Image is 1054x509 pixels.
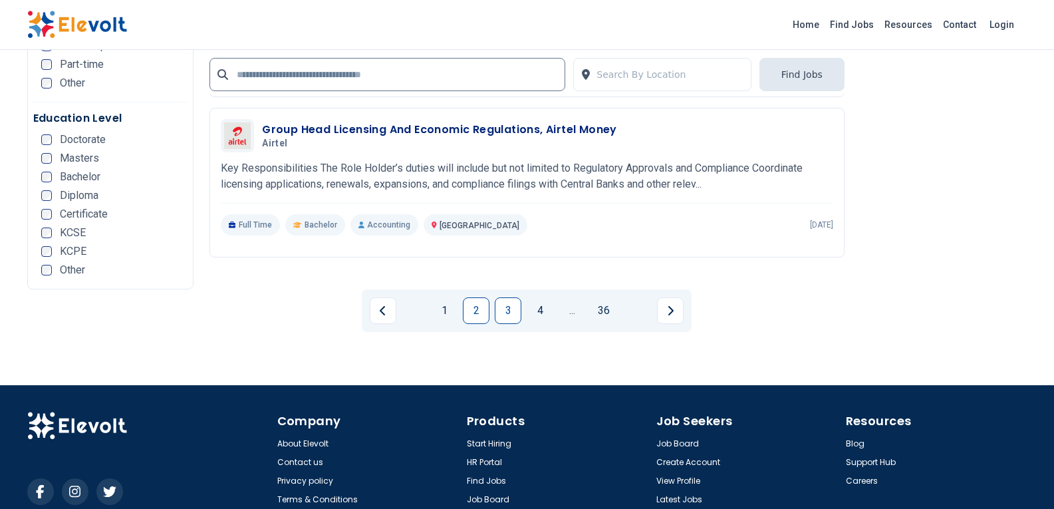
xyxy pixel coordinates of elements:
[41,153,52,164] input: Masters
[938,14,982,35] a: Contact
[846,412,1027,430] h4: Resources
[41,209,52,220] input: Certificate
[527,297,553,324] a: Page 4
[879,14,938,35] a: Resources
[27,412,127,440] img: Elevolt
[656,412,838,430] h4: Job Seekers
[277,457,323,468] a: Contact us
[41,246,52,257] input: KCPE
[41,228,52,238] input: KCSE
[41,134,52,145] input: Doctorate
[277,476,333,486] a: Privacy policy
[846,457,896,468] a: Support Hub
[60,153,99,164] span: Masters
[559,297,585,324] a: Jump forward
[60,265,85,275] span: Other
[825,14,879,35] a: Find Jobs
[591,297,617,324] a: Page 36
[467,476,506,486] a: Find Jobs
[656,476,700,486] a: View Profile
[27,11,127,39] img: Elevolt
[846,476,878,486] a: Careers
[33,110,188,126] h5: Education Level
[60,78,85,88] span: Other
[60,246,86,257] span: KCPE
[277,494,358,505] a: Terms & Conditions
[982,11,1022,38] a: Login
[60,172,100,182] span: Bachelor
[60,134,106,145] span: Doctorate
[60,190,98,201] span: Diploma
[60,41,106,51] span: Internship
[988,445,1054,509] iframe: Chat Widget
[224,122,251,149] img: Airtel
[41,78,52,88] input: Other
[221,214,280,236] p: Full Time
[467,412,648,430] h4: Products
[60,209,108,220] span: Certificate
[221,119,833,236] a: AirtelGroup Head Licensing And Economic Regulations, Airtel MoneyAirtelKey Responsibilities The R...
[656,457,720,468] a: Create Account
[277,438,329,449] a: About Elevolt
[221,160,833,192] p: Key Responsibilities The Role Holder’s duties will include but not limited to Regulatory Approval...
[262,122,617,138] h3: Group Head Licensing And Economic Regulations, Airtel Money
[657,297,684,324] a: Next page
[277,412,459,430] h4: Company
[370,297,396,324] a: Previous page
[350,214,418,236] p: Accounting
[656,494,702,505] a: Latest Jobs
[467,438,511,449] a: Start Hiring
[431,297,458,324] a: Page 1
[846,438,864,449] a: Blog
[262,138,287,150] span: Airtel
[60,59,104,70] span: Part-time
[656,438,699,449] a: Job Board
[41,59,52,70] input: Part-time
[41,265,52,275] input: Other
[60,228,86,238] span: KCSE
[810,220,833,230] p: [DATE]
[467,457,502,468] a: HR Portal
[41,190,52,201] input: Diploma
[787,14,825,35] a: Home
[467,494,509,505] a: Job Board
[370,297,684,324] ul: Pagination
[759,58,845,91] button: Find Jobs
[41,172,52,182] input: Bachelor
[463,297,489,324] a: Page 2 is your current page
[440,221,519,230] span: [GEOGRAPHIC_DATA]
[495,297,521,324] a: Page 3
[305,220,337,230] span: Bachelor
